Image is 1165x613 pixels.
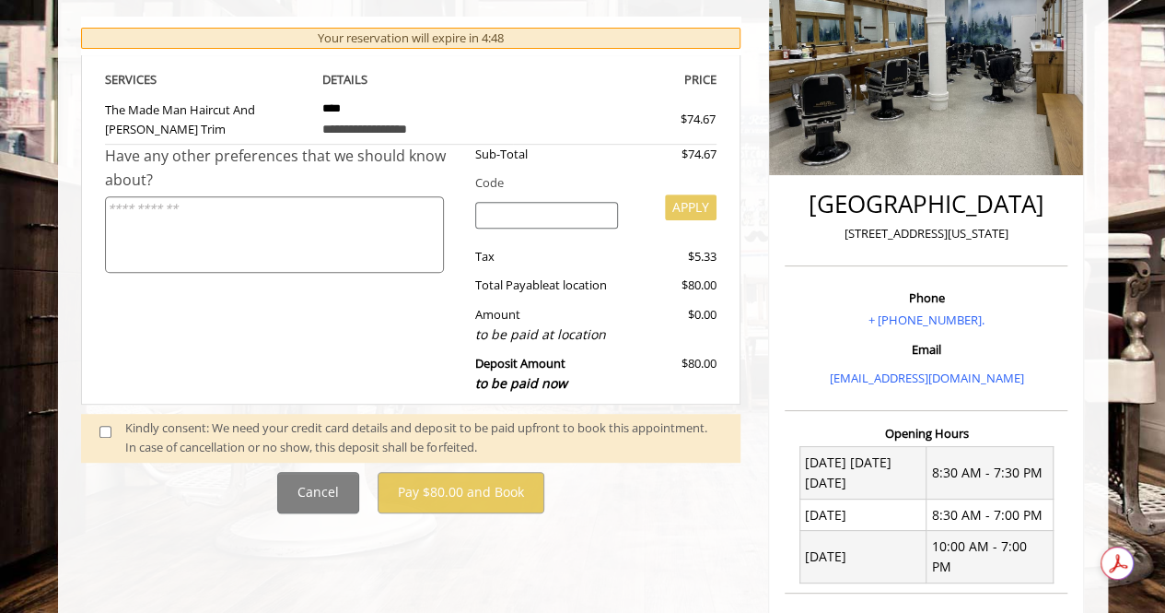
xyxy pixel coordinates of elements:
[461,173,716,193] div: Code
[378,472,544,513] button: Pay $80.00 and Book
[105,90,309,145] td: The Made Man Haircut And [PERSON_NAME] Trim
[785,427,1067,440] h3: Opening Hours
[829,370,1023,386] a: [EMAIL_ADDRESS][DOMAIN_NAME]
[799,447,926,500] td: [DATE] [DATE] [DATE]
[789,224,1063,243] p: [STREET_ADDRESS][US_STATE]
[461,276,632,295] div: Total Payable
[475,374,567,392] span: to be paid now
[926,531,1054,584] td: 10:00 AM - 7:00 PM
[549,277,607,293] span: at location
[926,500,1054,531] td: 8:30 AM - 7:00 PM
[799,531,926,584] td: [DATE]
[632,305,716,345] div: $0.00
[789,343,1063,356] h3: Email
[799,500,926,531] td: [DATE]
[277,472,359,513] button: Cancel
[632,354,716,394] div: $80.00
[632,247,716,266] div: $5.33
[475,355,567,392] b: Deposit Amount
[475,324,618,345] div: to be paid at location
[632,145,716,164] div: $74.67
[81,28,741,49] div: Your reservation will expire in 4:48
[665,195,716,220] button: APPLY
[789,291,1063,304] h3: Phone
[105,69,309,90] th: SERVICE
[926,447,1054,500] td: 8:30 AM - 7:30 PM
[513,69,717,90] th: PRICE
[461,305,632,345] div: Amount
[632,276,716,295] div: $80.00
[105,145,462,192] div: Have any other preferences that we should know about?
[461,145,632,164] div: Sub-Total
[125,418,722,457] div: Kindly consent: We need your credit card details and deposit to be paid upfront to book this appo...
[614,110,716,129] div: $74.67
[789,191,1063,218] h2: [GEOGRAPHIC_DATA]
[868,312,984,328] a: + [PHONE_NUMBER].
[309,69,513,90] th: DETAILS
[150,71,157,88] span: S
[461,247,632,266] div: Tax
